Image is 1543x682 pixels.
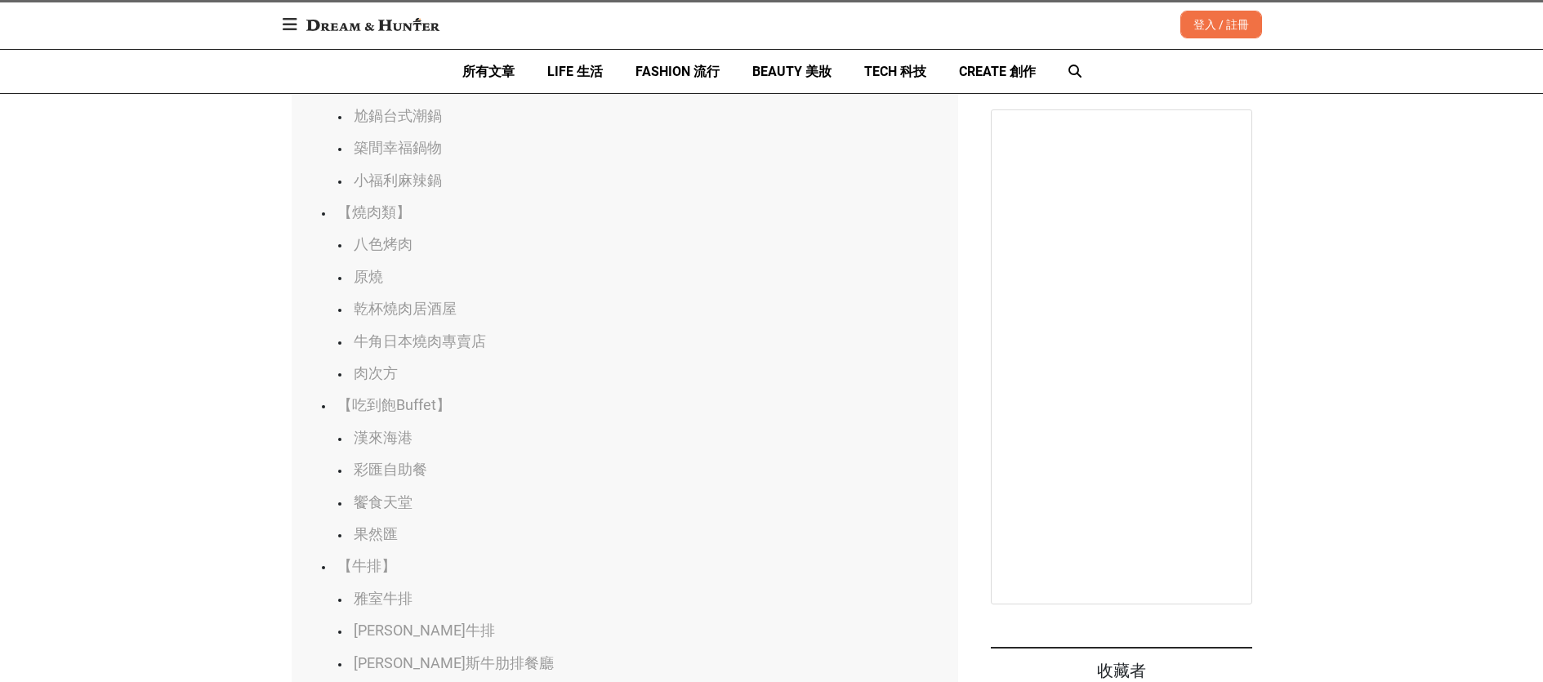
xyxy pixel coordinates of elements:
a: 尬鍋台式潮鍋 [354,107,442,124]
a: LIFE 生活 [547,50,603,93]
a: 彩匯自助餐 [354,461,427,478]
a: 肉次方 [354,364,398,381]
a: 乾杯燒肉居酒屋 [354,300,457,317]
span: BEAUTY 美妝 [752,64,832,79]
a: 雅室牛排 [354,590,413,607]
a: 所有文章 [462,50,515,93]
a: 築間幸福鍋物 [354,139,442,156]
a: 牛角日本燒肉專賣店 [354,332,486,350]
a: CREATE 創作 [959,50,1036,93]
a: [PERSON_NAME]斯牛肋排餐廳 [354,654,554,671]
a: FASHION 流行 [635,50,720,93]
a: BEAUTY 美妝 [752,50,832,93]
a: 【吃到飽Buffet】 [337,396,451,413]
img: Dream & Hunter [298,10,448,39]
a: 漢來海港 [354,429,413,446]
span: 收藏者 [1097,661,1146,680]
span: LIFE 生活 [547,64,603,79]
a: 八色烤肉 [354,235,413,252]
span: CREATE 創作 [959,64,1036,79]
a: TECH 科技 [864,50,926,93]
a: 果然匯 [354,525,398,542]
span: FASHION 流行 [635,64,720,79]
a: 【燒肉類】 [337,203,411,221]
a: 原燒 [354,268,383,285]
a: 小福利麻辣鍋 [354,172,442,189]
a: 【牛排】 [337,557,396,574]
span: TECH 科技 [864,64,926,79]
div: 登入 / 註冊 [1180,11,1262,38]
a: [PERSON_NAME]牛排 [354,622,495,639]
span: 所有文章 [462,64,515,79]
a: 饗食天堂 [354,493,413,510]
